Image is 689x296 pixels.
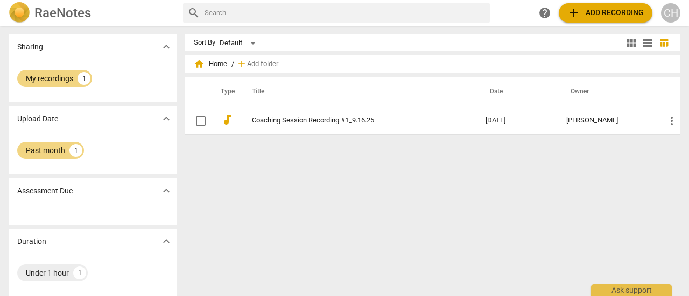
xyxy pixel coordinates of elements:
[477,77,558,107] th: Date
[535,3,554,23] a: Help
[160,40,173,53] span: expand_more
[221,113,234,126] span: audiotrack
[158,111,174,127] button: Show more
[17,41,43,53] p: Sharing
[656,35,672,51] button: Table view
[160,184,173,197] span: expand_more
[231,60,234,68] span: /
[17,185,73,197] p: Assessment Due
[78,72,90,85] div: 1
[559,3,652,23] button: Upload
[9,2,30,24] img: Logo
[73,266,86,279] div: 1
[9,2,174,24] a: LogoRaeNotes
[220,34,259,52] div: Default
[17,236,46,247] p: Duration
[538,6,551,19] span: help
[26,268,69,278] div: Under 1 hour
[160,235,173,248] span: expand_more
[566,117,648,125] div: [PERSON_NAME]
[625,37,638,49] span: view_module
[236,59,247,69] span: add
[158,39,174,55] button: Show more
[477,107,558,134] td: [DATE]
[187,6,200,19] span: search
[34,5,91,20] h2: RaeNotes
[639,35,656,51] button: List view
[247,60,278,68] span: Add folder
[158,233,174,249] button: Show more
[194,59,227,69] span: Home
[69,144,82,157] div: 1
[17,113,58,125] p: Upload Date
[567,6,644,19] span: Add recording
[158,183,174,199] button: Show more
[194,39,215,47] div: Sort By
[212,77,239,107] th: Type
[205,4,486,21] input: Search
[641,37,654,49] span: view_list
[623,35,639,51] button: Tile view
[567,6,580,19] span: add
[591,284,672,296] div: Ask support
[558,77,657,107] th: Owner
[665,114,678,127] span: more_vert
[659,38,669,48] span: table_chart
[239,77,477,107] th: Title
[661,3,680,23] button: CH
[160,112,173,125] span: expand_more
[252,117,447,125] a: Coaching Session Recording #1_9.16.25
[26,145,65,156] div: Past month
[26,73,73,84] div: My recordings
[194,59,205,69] span: home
